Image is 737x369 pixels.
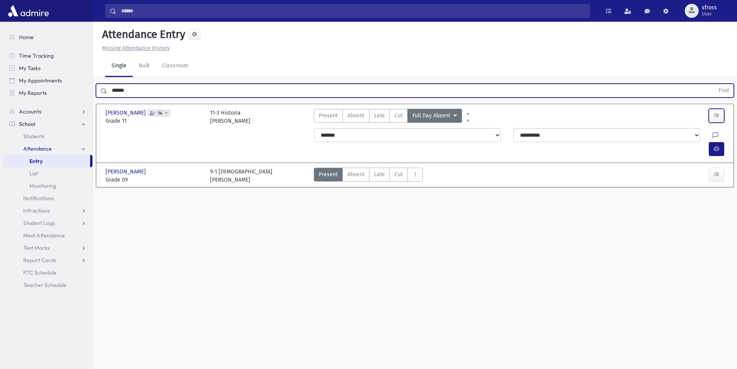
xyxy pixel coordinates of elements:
span: My Tasks [19,65,41,72]
span: [PERSON_NAME] [106,168,147,176]
span: sfross [702,5,717,11]
span: Present [319,170,338,178]
div: 11-3 Historia [PERSON_NAME] [210,109,250,125]
span: Attendance [23,145,52,152]
span: Grade 11 [106,117,202,125]
a: Single [105,55,133,77]
a: Students [3,130,92,142]
span: Students [23,133,44,140]
img: AdmirePro [6,3,51,19]
span: Accounts [19,108,41,115]
span: School [19,120,35,127]
a: Accounts [3,105,92,118]
a: Entry [3,155,90,167]
a: List [3,167,92,180]
span: Notifications [23,195,54,202]
span: Present [319,112,338,120]
button: Full Day Absent [407,109,462,123]
span: Monitoring [29,182,56,189]
span: 14 [156,111,164,116]
div: 9-1 [DEMOGRAPHIC_DATA] [PERSON_NAME] [210,168,272,184]
a: Infractions [3,204,92,217]
span: Report Cards [23,257,56,264]
a: Home [3,31,92,43]
span: User [702,11,717,17]
a: My Reports [3,87,92,99]
span: Test Marks [23,244,50,251]
span: Home [19,34,34,41]
span: Cut [395,170,403,178]
a: Student Logs [3,217,92,229]
span: Cut [395,112,403,120]
a: PTC Schedule [3,266,92,279]
a: Classroom [156,55,194,77]
input: Search [116,4,590,18]
a: Meal Attendance [3,229,92,242]
button: Find [714,84,734,97]
span: Infractions [23,207,50,214]
a: My Appointments [3,74,92,87]
a: Teacher Schedule [3,279,92,291]
u: Missing Attendance History [102,45,170,51]
span: Teacher Schedule [23,281,67,288]
a: Test Marks [3,242,92,254]
a: Missing Attendance History [99,45,170,51]
span: My Appointments [19,77,62,84]
span: [PERSON_NAME] [106,109,147,117]
a: My Tasks [3,62,92,74]
a: Report Cards [3,254,92,266]
a: Notifications [3,192,92,204]
a: Time Tracking [3,50,92,62]
span: My Reports [19,89,47,96]
span: Absent [347,112,364,120]
span: Late [374,112,385,120]
span: Full Day Absent [412,112,452,120]
span: Student Logs [23,220,55,227]
span: Late [374,170,385,178]
div: AttTypes [314,109,462,125]
span: List [29,170,38,177]
a: Attendance [3,142,92,155]
a: Monitoring [3,180,92,192]
span: Meal Attendance [23,232,65,239]
div: AttTypes [314,168,423,184]
h5: Attendance Entry [99,28,185,41]
span: Entry [29,158,43,165]
a: Bulk [133,55,156,77]
a: School [3,118,92,130]
span: Time Tracking [19,52,54,59]
span: Absent [347,170,364,178]
span: Grade 09 [106,176,202,184]
span: PTC Schedule [23,269,56,276]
